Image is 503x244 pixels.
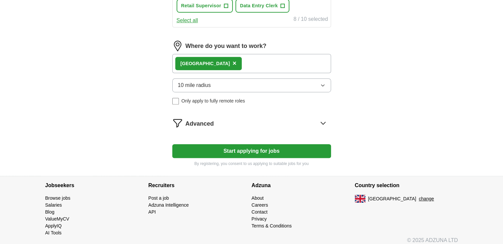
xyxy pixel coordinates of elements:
span: Retail Supervisor [181,2,221,9]
button: 10 mile radius [172,78,331,92]
a: ValueMyCV [45,216,69,222]
a: AI Tools [45,230,62,235]
span: Only apply to fully remote roles [182,98,245,104]
a: ApplyIQ [45,223,62,228]
a: Terms & Conditions [252,223,292,228]
a: About [252,195,264,201]
label: Where do you want to work? [186,42,267,51]
span: Advanced [186,119,214,128]
a: Blog [45,209,55,215]
span: × [232,60,236,67]
a: Contact [252,209,268,215]
button: Select all [177,17,198,24]
span: [GEOGRAPHIC_DATA] [368,195,416,202]
input: Only apply to fully remote roles [172,98,179,104]
a: Post a job [148,195,169,201]
span: 10 mile radius [178,81,211,89]
a: Privacy [252,216,267,222]
button: Start applying for jobs [172,144,331,158]
button: change [419,195,434,202]
a: Careers [252,202,268,208]
h4: Country selection [355,176,458,195]
div: 8 / 10 selected [293,15,328,24]
a: API [148,209,156,215]
span: Data Entry Clerk [240,2,278,9]
button: × [232,59,236,68]
a: Adzuna Intelligence [148,202,189,208]
p: By registering, you consent to us applying to suitable jobs for you [172,161,331,167]
img: filter [172,118,183,128]
a: Browse jobs [45,195,70,201]
img: location.png [172,41,183,51]
div: [GEOGRAPHIC_DATA] [181,60,230,67]
img: UK flag [355,195,365,203]
a: Salaries [45,202,62,208]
